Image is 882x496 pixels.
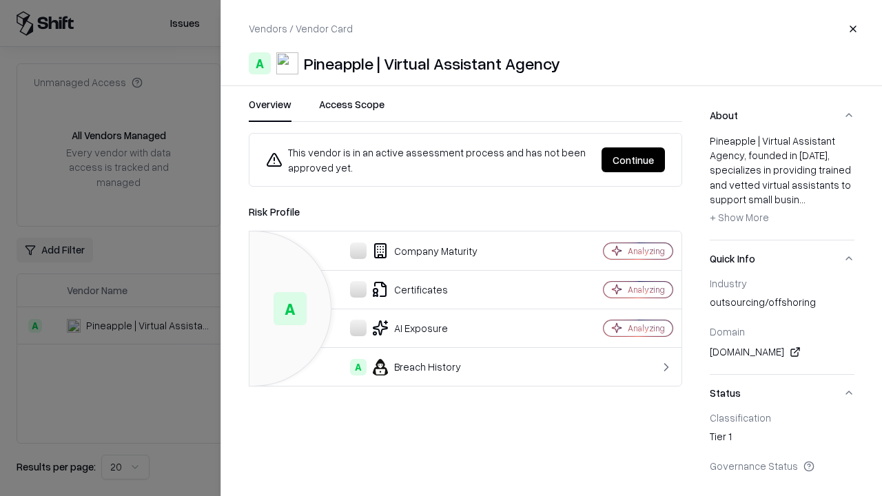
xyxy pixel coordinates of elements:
span: + Show More [710,211,769,223]
div: Quick Info [710,277,854,374]
button: + Show More [710,207,769,229]
div: Pineapple | Virtual Assistant Agency, founded in [DATE], specializes in providing trained and vet... [710,134,854,229]
div: A [274,292,307,325]
div: A [249,52,271,74]
div: [DOMAIN_NAME] [710,344,854,360]
div: Analyzing [628,322,665,334]
p: Vendors / Vendor Card [249,21,353,36]
div: Analyzing [628,245,665,257]
button: About [710,97,854,134]
div: A [350,359,367,375]
div: AI Exposure [260,320,555,336]
button: Access Scope [319,97,384,122]
span: ... [799,193,806,205]
div: Industry [710,277,854,289]
div: Certificates [260,281,555,298]
div: Analyzing [628,284,665,296]
div: Tier 1 [710,429,854,448]
div: Domain [710,325,854,338]
div: About [710,134,854,240]
div: Pineapple | Virtual Assistant Agency [304,52,560,74]
div: Risk Profile [249,203,682,220]
button: Continue [602,147,665,172]
button: Overview [249,97,291,122]
div: This vendor is in an active assessment process and has not been approved yet. [266,145,591,175]
button: Status [710,375,854,411]
div: Company Maturity [260,242,555,259]
img: Pineapple | Virtual Assistant Agency [276,52,298,74]
button: Quick Info [710,240,854,277]
div: Classification [710,411,854,424]
div: outsourcing/offshoring [710,295,854,314]
div: Governance Status [710,459,854,472]
div: Breach History [260,359,555,375]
